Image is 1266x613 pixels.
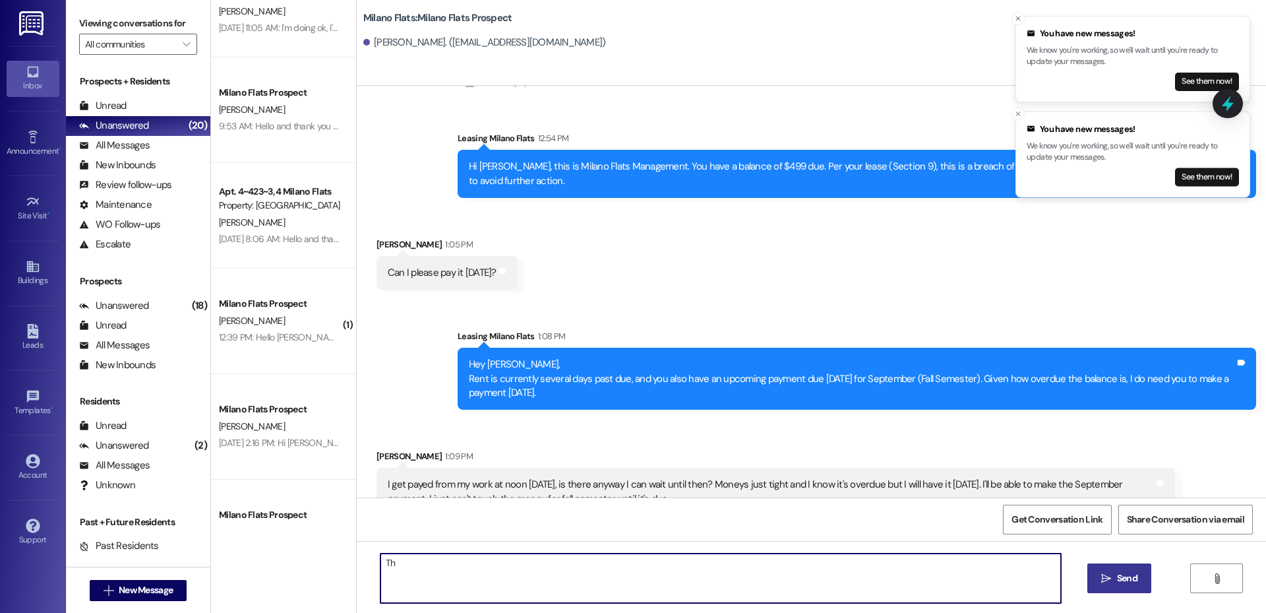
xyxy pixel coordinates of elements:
[219,420,285,432] span: [PERSON_NAME]
[1087,564,1151,593] button: Send
[1117,571,1137,585] span: Send
[1027,45,1239,68] p: We know you're working, so we'll wait until you're ready to update your messages.
[66,395,210,408] div: Residents
[66,274,210,288] div: Prospects
[219,86,341,100] div: Milano Flats Prospect
[219,216,285,228] span: [PERSON_NAME]
[363,11,512,25] b: Milano Flats: Milano Flats Prospect
[219,331,688,343] div: 12:39 PM: Hello [PERSON_NAME]! I'm looking into the winter semester. Do you guys still flats avai...
[79,99,127,113] div: Unread
[1118,505,1253,534] button: Share Conversation via email
[535,131,569,145] div: 12:54 PM
[90,580,187,601] button: New Message
[458,329,1256,348] div: Leasing Milano Flats
[458,131,1256,150] div: Leasing Milano Flats
[1003,505,1111,534] button: Get Conversation Link
[219,403,341,416] div: Milano Flats Prospect
[7,61,59,96] a: Inbox
[469,160,1235,188] div: Hi [PERSON_NAME], this is Milano Flats Management. You have a balance of $499 due. Per your lease...
[219,120,1048,132] div: 9:53 AM: Hello and thank you for contacting Milano Flats. You have reached us after hours. Our te...
[79,178,171,192] div: Review follow-ups
[119,583,173,597] span: New Message
[7,255,59,291] a: Buildings
[183,39,190,49] i: 
[380,554,1061,603] textarea: Th
[59,145,61,154] span: •
[189,296,210,316] div: (18)
[377,238,518,256] div: [PERSON_NAME]
[79,358,156,372] div: New Inbounds
[496,77,551,88] span: Rent/payments
[219,22,527,34] div: [DATE] 11:05 AM: I'm doing ok, I've just been having a really tough time with anxiety
[79,478,135,492] div: Unknown
[377,449,1175,468] div: [PERSON_NAME]
[79,319,127,333] div: Unread
[1011,108,1025,121] button: Close toast
[219,5,285,17] span: [PERSON_NAME]
[1127,513,1244,527] span: Share Conversation via email
[85,34,176,55] input: All communities
[388,478,1154,506] div: I get payed from my work at noon [DATE], is there anyway I can wait until then? Moneys just tight...
[79,299,149,313] div: Unanswered
[7,191,59,226] a: Site Visit •
[191,436,210,456] div: (2)
[79,218,160,232] div: WO Follow-ups
[7,385,59,421] a: Templates •
[7,515,59,550] a: Support
[79,198,152,212] div: Maintenance
[1175,73,1239,91] button: See them now!
[535,329,565,343] div: 1:08 PM
[47,209,49,218] span: •
[442,238,472,251] div: 1:05 PM
[219,508,341,522] div: Milano Flats Prospect
[79,419,127,433] div: Unread
[219,185,341,199] div: Apt. 4~423~3, 4 Milano Flats
[363,36,606,49] div: [PERSON_NAME]. ([EMAIL_ADDRESS][DOMAIN_NAME])
[79,139,150,152] div: All Messages
[219,233,1076,245] div: [DATE] 8:06 AM: Hello and thank you for contacting Milano Flats. You have reached us after hours....
[1101,573,1111,584] i: 
[51,404,53,413] span: •
[1011,513,1102,527] span: Get Conversation Link
[442,449,472,463] div: 1:09 PM
[66,515,210,529] div: Past + Future Residents
[79,339,150,352] div: All Messages
[1212,573,1222,584] i: 
[1027,140,1239,163] p: We know you're working, so we'll wait until you're ready to update your messages.
[1027,123,1239,136] div: You have new messages!
[219,199,341,212] div: Property: [GEOGRAPHIC_DATA] Flats
[104,585,113,596] i: 
[1027,27,1239,40] div: You have new messages!
[79,158,156,172] div: New Inbounds
[7,320,59,356] a: Leads
[469,358,1235,400] div: Hey [PERSON_NAME], Rent is currently several days past due, and you also have an upcoming payment...
[79,459,150,472] div: All Messages
[79,13,197,34] label: Viewing conversations for
[219,437,636,449] div: [DATE] 2:16 PM: Hi [PERSON_NAME] I am actually buying either [PERSON_NAME] contract or [PERSON_NAME]
[79,439,149,453] div: Unanswered
[79,238,131,251] div: Escalate
[388,266,497,280] div: Can I please pay it [DATE]?
[1175,168,1239,186] button: See them now!
[66,75,210,88] div: Prospects + Residents
[1011,12,1025,25] button: Close toast
[79,119,149,133] div: Unanswered
[7,450,59,486] a: Account
[219,315,285,327] span: [PERSON_NAME]
[79,539,159,553] div: Past Residents
[185,115,210,136] div: (20)
[219,297,341,311] div: Milano Flats Prospect
[19,11,46,36] img: ResiDesk Logo
[219,104,285,115] span: [PERSON_NAME]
